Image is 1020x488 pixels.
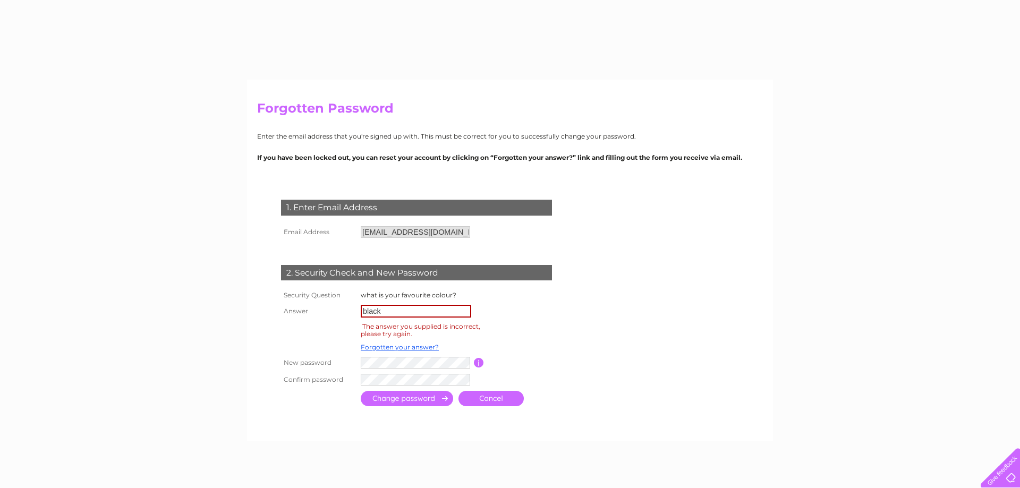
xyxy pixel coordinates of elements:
h2: Forgotten Password [257,101,763,121]
th: Confirm password [278,371,358,388]
input: Submit [361,391,453,406]
a: Forgotten your answer? [361,343,439,351]
a: Cancel [458,391,524,406]
label: what is your favourite colour? [361,291,456,299]
th: Answer [278,302,358,320]
p: Enter the email address that you're signed up with. This must be correct for you to successfully ... [257,131,763,141]
div: 1. Enter Email Address [281,200,552,216]
input: Information [474,358,484,367]
th: Security Question [278,288,358,302]
th: Email Address [278,224,358,241]
div: 2. Security Check and New Password [281,265,552,281]
th: New password [278,354,358,371]
p: If you have been locked out, you can reset your account by clicking on “Forgotten your answer?” l... [257,152,763,162]
div: The answer you supplied is incorrect, please try again. [361,321,480,339]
